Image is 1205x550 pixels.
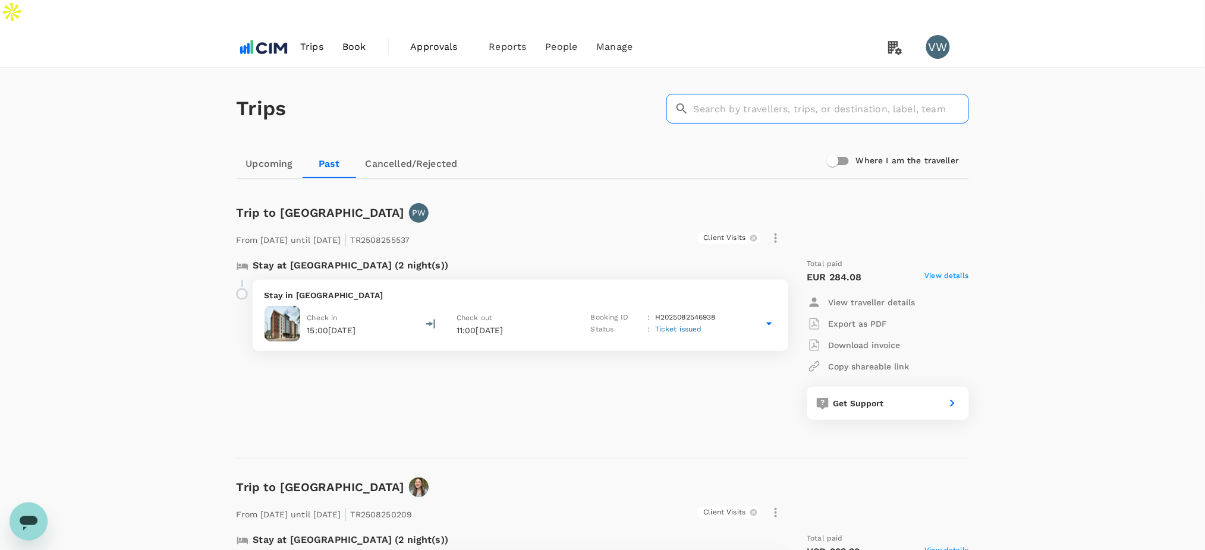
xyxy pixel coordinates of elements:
[829,296,915,308] p: View traveller details
[401,27,480,67] a: Approvals
[342,40,366,54] span: Book
[546,40,578,54] span: People
[926,35,950,59] div: VW
[591,312,643,324] p: Booking ID
[591,324,643,336] p: Status
[457,314,492,322] span: Check out
[648,312,650,324] p: :
[344,231,347,248] span: |
[807,258,844,270] span: Total paid
[291,27,333,67] a: Trips
[409,478,429,497] img: avatar-68a8c54f98573.png
[829,361,910,372] p: Copy shareable link
[807,292,915,313] button: View traveller details
[300,40,323,54] span: Trips
[697,507,761,519] div: Client Visits
[596,40,633,54] span: Manage
[648,324,650,336] p: :
[307,324,356,336] p: 15:00[DATE]
[237,502,413,523] p: From [DATE] until [DATE] TR2508250209
[807,313,888,334] button: Export as PDF
[253,258,449,273] p: Stay at [GEOGRAPHIC_DATA] (2 night(s))
[694,94,969,124] input: Search by travellers, trips, or destination, label, team
[237,150,303,178] a: Upcoming
[333,27,376,67] a: Book
[237,227,410,249] p: From [DATE] until [DATE] TR2508255537
[237,68,287,150] h1: Trips
[344,505,347,522] span: |
[307,314,338,322] span: Check in
[807,356,910,377] button: Copy shareable link
[356,150,467,178] a: Cancelled/Rejected
[925,270,969,285] span: View details
[237,203,405,222] h6: Trip to [GEOGRAPHIC_DATA]
[697,233,753,243] span: Client Visits
[856,154,959,167] h6: Where I am the traveller
[655,325,702,333] span: Ticket issued
[237,478,405,497] h6: Trip to [GEOGRAPHIC_DATA]
[253,533,449,547] p: Stay at [GEOGRAPHIC_DATA] (2 night(s))
[697,232,761,244] div: Client Visits
[265,306,300,342] img: Hampton Inn & Suites Greensboro Downtown
[833,399,885,408] span: Get Support
[807,533,844,545] span: Total paid
[303,150,356,178] a: Past
[489,40,527,54] span: Reports
[237,34,291,60] img: CIM ENVIRONMENTAL PTY LTD
[457,324,570,336] p: 11:00[DATE]
[411,40,470,54] span: Approvals
[10,502,48,540] iframe: Button to launch messaging window
[697,507,753,517] span: Client Visits
[807,334,901,356] button: Download invoice
[829,339,901,351] p: Download invoice
[413,207,426,219] p: PW
[829,318,888,330] p: Export as PDF
[265,289,776,301] p: Stay in [GEOGRAPHIC_DATA]
[655,312,716,324] p: H2025082546938
[807,270,863,285] p: EUR 284.08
